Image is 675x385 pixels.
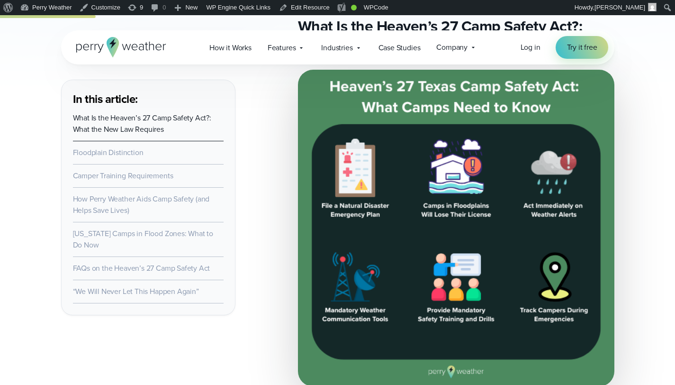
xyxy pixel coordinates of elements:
a: “We Will Never Let This Happen Again” [73,286,199,297]
span: Industries [321,42,352,54]
span: Features [268,42,296,54]
a: Try it free [556,36,609,59]
span: Try it free [567,42,597,53]
a: Case Studies [370,38,429,57]
a: FAQs on the Heaven’s 27 Camp Safety Act [73,263,210,274]
a: How it Works [201,38,260,57]
div: Good [351,5,357,10]
span: [PERSON_NAME] [594,4,645,11]
a: How Perry Weather Aids Camp Safety (and Helps Save Lives) [73,193,210,216]
span: Company [436,42,468,53]
a: Floodplain Distinction [73,147,144,158]
span: How it Works [209,42,252,54]
a: Camper Training Requirements [73,170,173,181]
a: What Is the Heaven’s 27 Camp Safety Act?: What the New Law Requires [73,112,211,135]
span: Case Studies [378,42,421,54]
h3: In this article: [73,92,224,107]
a: [US_STATE] Camps in Flood Zones: What to Do Now [73,228,214,250]
a: Log in [521,42,540,53]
